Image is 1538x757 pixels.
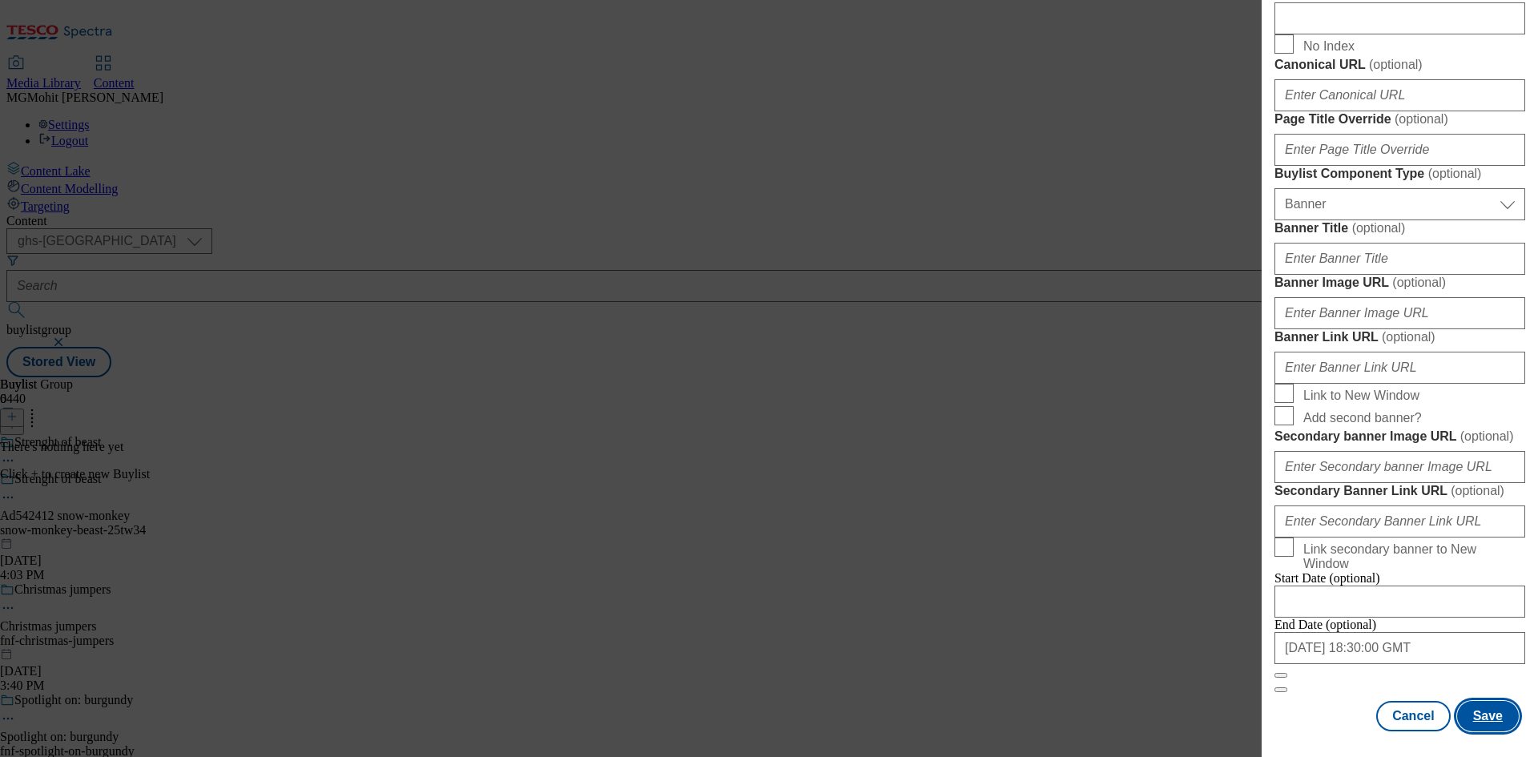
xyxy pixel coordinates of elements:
[1274,275,1525,291] label: Banner Image URL
[1274,483,1525,499] label: Secondary Banner Link URL
[1274,673,1287,678] button: Close
[1274,220,1525,236] label: Banner Title
[1303,542,1519,571] span: Link secondary banner to New Window
[1392,276,1446,289] span: ( optional )
[1274,297,1525,329] input: Enter Banner Image URL
[1274,505,1525,538] input: Enter Secondary Banner Link URL
[1274,57,1525,73] label: Canonical URL
[1274,571,1380,585] span: Start Date (optional)
[1274,134,1525,166] input: Enter Page Title Override
[1303,39,1355,54] span: No Index
[1460,429,1514,443] span: ( optional )
[1274,586,1525,618] input: Enter Date
[1274,2,1525,34] input: Enter Description
[1382,330,1435,344] span: ( optional )
[1303,411,1422,425] span: Add second banner?
[1451,484,1504,497] span: ( optional )
[1303,389,1419,403] span: Link to New Window
[1457,701,1519,731] button: Save
[1274,111,1525,127] label: Page Title Override
[1395,112,1448,126] span: ( optional )
[1369,58,1423,71] span: ( optional )
[1274,632,1525,664] input: Enter Date
[1274,79,1525,111] input: Enter Canonical URL
[1376,701,1450,731] button: Cancel
[1274,451,1525,483] input: Enter Secondary banner Image URL
[1274,243,1525,275] input: Enter Banner Title
[1274,618,1376,631] span: End Date (optional)
[1428,167,1482,180] span: ( optional )
[1274,166,1525,182] label: Buylist Component Type
[1274,352,1525,384] input: Enter Banner Link URL
[1274,329,1525,345] label: Banner Link URL
[1274,429,1525,445] label: Secondary banner Image URL
[1352,221,1406,235] span: ( optional )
